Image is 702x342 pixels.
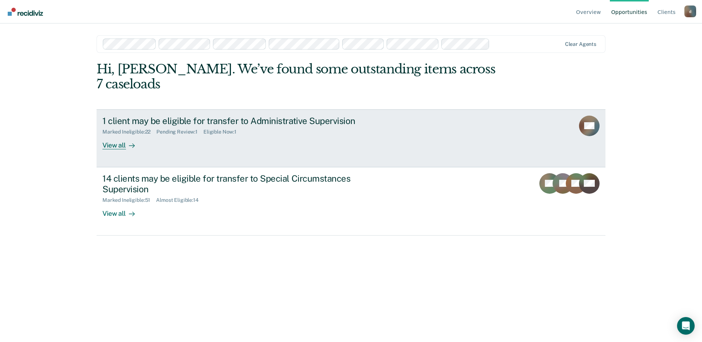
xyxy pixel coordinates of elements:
[102,135,144,149] div: View all
[97,109,605,167] a: 1 client may be eligible for transfer to Administrative SupervisionMarked Ineligible:22Pending Re...
[684,6,696,17] div: d
[203,129,242,135] div: Eligible Now : 1
[102,203,144,218] div: View all
[102,129,156,135] div: Marked Ineligible : 22
[156,129,203,135] div: Pending Review : 1
[156,197,205,203] div: Almost Eligible : 14
[97,62,504,92] div: Hi, [PERSON_NAME]. We’ve found some outstanding items across 7 caseloads
[102,197,156,203] div: Marked Ineligible : 51
[684,6,696,17] button: Profile dropdown button
[565,41,596,47] div: Clear agents
[677,317,695,335] div: Open Intercom Messenger
[8,8,43,16] img: Recidiviz
[102,173,360,194] div: 14 clients may be eligible for transfer to Special Circumstances Supervision
[97,167,605,236] a: 14 clients may be eligible for transfer to Special Circumstances SupervisionMarked Ineligible:51A...
[102,116,360,126] div: 1 client may be eligible for transfer to Administrative Supervision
